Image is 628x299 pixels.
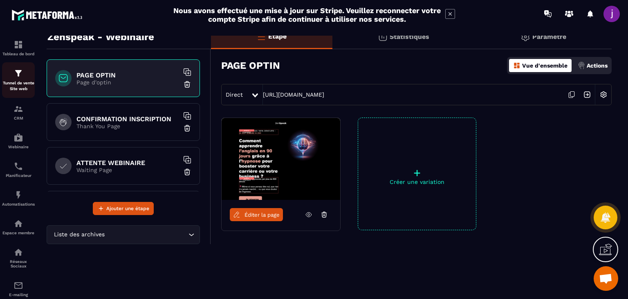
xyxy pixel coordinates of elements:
p: Actions [587,62,608,69]
img: trash [183,80,191,88]
p: Espace membre [2,231,35,235]
p: Automatisations [2,202,35,206]
img: bars-o.4a397970.svg [256,32,266,41]
a: schedulerschedulerPlanificateur [2,155,35,184]
span: Liste des archives [52,230,106,239]
img: email [13,281,23,290]
img: image [222,118,340,200]
span: Éditer la page [244,212,280,218]
p: Statistiques [390,33,429,41]
img: automations [13,133,23,143]
a: social-networksocial-networkRéseaux Sociaux [2,241,35,274]
p: Tunnel de vente Site web [2,80,35,92]
p: + [358,167,476,179]
p: Page d'optin [76,79,179,86]
a: formationformationTableau de bord [2,34,35,62]
img: logo [11,7,85,23]
p: Webinaire [2,145,35,149]
input: Search for option [106,230,186,239]
img: formation [13,40,23,50]
p: Thank You Page [76,123,179,129]
p: Planificateur [2,173,35,178]
p: Vue d'ensemble [522,62,567,69]
img: trash [183,168,191,176]
div: Ouvrir le chat [594,266,618,291]
button: Ajouter une étape [93,202,154,215]
a: automationsautomationsEspace membre [2,213,35,241]
p: Tableau de bord [2,52,35,56]
img: dashboard-orange.40269519.svg [513,62,520,69]
img: setting-gr.5f69749f.svg [520,32,530,42]
h6: CONFIRMATION INSCRIPTION [76,115,179,123]
a: formationformationCRM [2,98,35,127]
p: Waiting Page [76,167,179,173]
a: [URL][DOMAIN_NAME] [263,91,324,98]
h6: ATTENTE WEBINAIRE [76,159,179,167]
img: formation [13,104,23,114]
img: automations [13,190,23,200]
img: automations [13,219,23,229]
h2: Nous avons effectué une mise à jour sur Stripe. Veuillez reconnecter votre compte Stripe afin de ... [173,6,441,23]
p: Paramètre [532,33,566,41]
p: Zenspeak - Webinaire [47,29,154,45]
p: E-mailing [2,292,35,297]
p: Réseaux Sociaux [2,259,35,268]
img: scheduler [13,161,23,171]
img: stats.20deebd0.svg [378,32,388,42]
p: CRM [2,116,35,120]
img: formation [13,68,23,78]
p: Créer une variation [358,179,476,185]
a: automationsautomationsWebinaire [2,127,35,155]
h6: PAGE OPTIN [76,71,179,79]
img: social-network [13,247,23,257]
img: trash [183,124,191,132]
img: setting-w.858f3a88.svg [596,87,611,102]
img: actions.d6e523a2.png [578,62,585,69]
p: Étape [268,32,287,40]
span: Ajouter une étape [106,204,149,213]
a: Éditer la page [230,208,283,221]
a: formationformationTunnel de vente Site web [2,62,35,98]
div: Search for option [47,225,200,244]
img: arrow-next.bcc2205e.svg [579,87,595,102]
h3: PAGE OPTIN [221,60,280,71]
span: Direct [226,91,243,98]
a: automationsautomationsAutomatisations [2,184,35,213]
